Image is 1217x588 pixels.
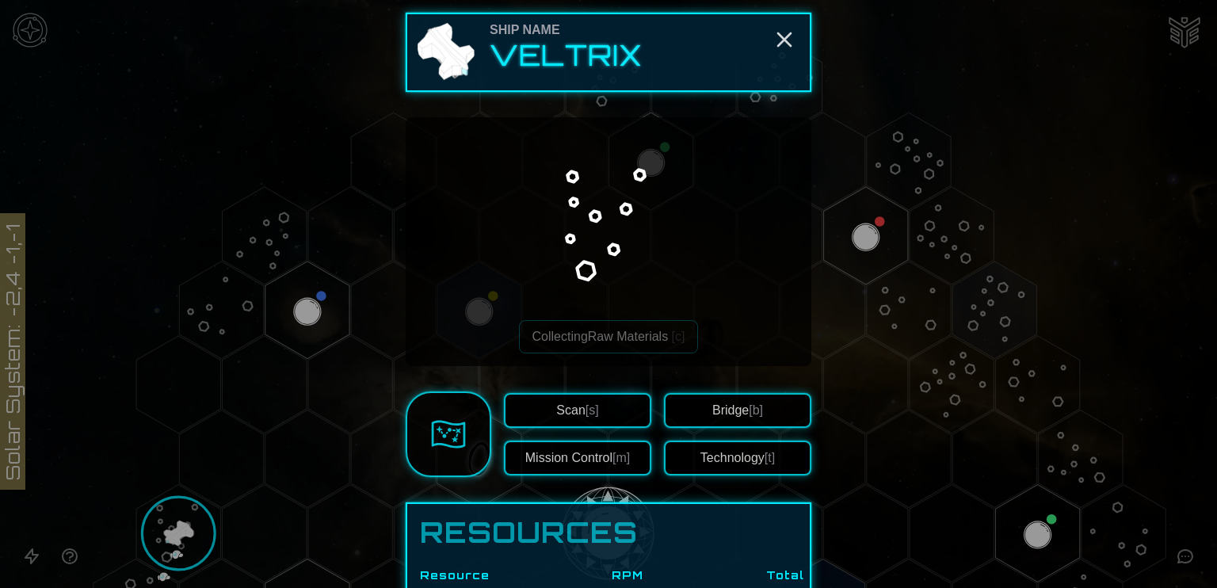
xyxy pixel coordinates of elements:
[556,403,598,417] span: Scan
[612,451,630,464] span: [m]
[490,40,643,71] h2: Veltrix
[749,403,763,417] span: [b]
[672,330,685,343] span: [c]
[772,27,797,52] button: Close
[490,21,643,40] div: Ship Name
[504,441,651,475] button: Mission Control[m]
[414,21,477,84] img: Ship Icon
[765,451,775,464] span: [t]
[431,417,466,452] img: Sector
[664,441,811,475] button: Technology[t]
[504,393,651,428] button: Scan[s]
[420,517,797,548] h1: Resources
[586,403,599,417] span: [s]
[664,393,811,428] button: Bridge[b]
[494,111,723,339] img: Resource
[519,320,699,353] button: CollectingRaw Materials [c]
